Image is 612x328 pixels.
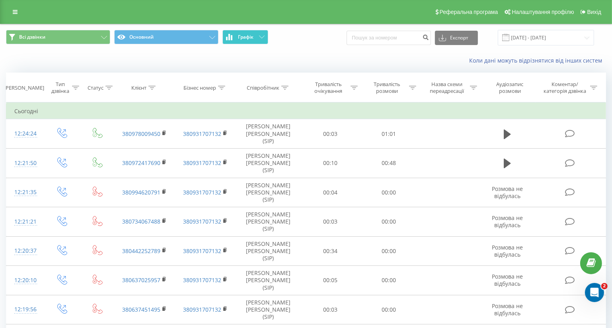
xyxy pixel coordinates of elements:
span: Вихід [587,9,601,15]
td: 00:03 [301,119,360,149]
a: 380734067488 [122,218,160,225]
a: 380931707132 [183,247,221,255]
button: Основний [114,30,218,44]
div: [PERSON_NAME] [4,84,44,91]
span: Всі дзвінки [19,34,45,40]
td: 00:00 [360,207,418,237]
a: 380931707132 [183,159,221,167]
a: 380637025957 [122,276,160,284]
div: Статус [88,84,103,91]
div: 12:19:56 [14,302,36,317]
a: 380931707132 [183,306,221,313]
span: Реферальна програма [440,9,498,15]
div: Бізнес номер [183,84,216,91]
td: [PERSON_NAME] [PERSON_NAME] (SIP) [236,148,301,178]
button: Всі дзвінки [6,30,110,44]
td: [PERSON_NAME] [PERSON_NAME] (SIP) [236,295,301,324]
a: 380637451495 [122,306,160,313]
span: Розмова не відбулась [492,273,523,287]
a: 380972417690 [122,159,160,167]
td: 00:03 [301,207,360,237]
span: Розмова не відбулась [492,244,523,258]
a: 380931707132 [183,218,221,225]
span: Розмова не відбулась [492,214,523,229]
a: 380978009450 [122,130,160,137]
span: Розмова не відбулась [492,185,523,200]
iframe: Intercom live chat [585,283,604,302]
td: [PERSON_NAME] [PERSON_NAME] (SIP) [236,266,301,295]
td: 00:48 [360,148,418,178]
div: Клієнт [131,84,146,91]
td: Сьогодні [6,103,606,119]
td: [PERSON_NAME] [PERSON_NAME] (SIP) [236,178,301,207]
a: 380994620791 [122,189,160,196]
div: Коментар/категорія дзвінка [542,81,588,94]
td: [PERSON_NAME] [PERSON_NAME] (SIP) [236,119,301,149]
a: 380442252789 [122,247,160,255]
span: 2 [601,283,608,289]
div: Співробітник [247,84,279,91]
td: 00:00 [360,236,418,266]
div: Тривалість очікування [308,81,349,94]
td: 00:00 [360,295,418,324]
td: 00:00 [360,178,418,207]
a: 380931707132 [183,130,221,137]
div: Аудіозапис розмови [486,81,533,94]
td: 01:01 [360,119,418,149]
td: 00:00 [360,266,418,295]
td: 00:34 [301,236,360,266]
td: 00:10 [301,148,360,178]
button: Графік [222,30,268,44]
div: Тип дзвінка [51,81,70,94]
input: Пошук за номером [347,31,431,45]
div: Назва схеми переадресації [425,81,468,94]
span: Налаштування профілю [512,9,574,15]
a: 380931707132 [183,189,221,196]
div: 12:21:50 [14,155,36,171]
td: [PERSON_NAME] [PERSON_NAME] (SIP) [236,236,301,266]
div: Тривалість розмови [367,81,407,94]
span: Графік [238,34,253,40]
div: 12:21:21 [14,214,36,230]
a: 380931707132 [183,276,221,284]
td: 00:03 [301,295,360,324]
a: Коли дані можуть відрізнятися вiд інших систем [469,57,606,64]
td: 00:04 [301,178,360,207]
td: [PERSON_NAME] [PERSON_NAME] (SIP) [236,207,301,237]
div: 12:20:10 [14,273,36,288]
div: 12:21:35 [14,185,36,200]
button: Експорт [435,31,478,45]
td: 00:05 [301,266,360,295]
div: 12:24:24 [14,126,36,141]
div: 12:20:37 [14,243,36,259]
span: Розмова не відбулась [492,302,523,317]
